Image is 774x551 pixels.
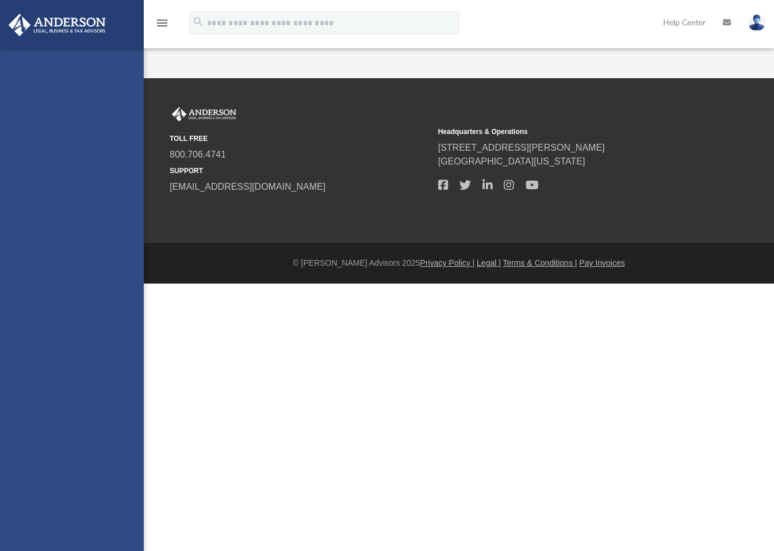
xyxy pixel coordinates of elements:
i: search [192,16,205,28]
a: Pay Invoices [579,258,624,267]
a: 800.706.4741 [170,150,226,159]
a: Privacy Policy | [420,258,475,267]
a: Legal | [477,258,501,267]
img: User Pic [748,14,765,31]
i: menu [155,16,169,30]
a: Terms & Conditions | [503,258,577,267]
a: [EMAIL_ADDRESS][DOMAIN_NAME] [170,182,325,192]
small: SUPPORT [170,166,430,176]
div: © [PERSON_NAME] Advisors 2025 [144,257,774,269]
img: Anderson Advisors Platinum Portal [170,107,239,122]
a: menu [155,22,169,30]
a: [STREET_ADDRESS][PERSON_NAME] [438,143,605,152]
img: Anderson Advisors Platinum Portal [5,14,109,36]
small: TOLL FREE [170,133,430,144]
a: [GEOGRAPHIC_DATA][US_STATE] [438,156,585,166]
small: Headquarters & Operations [438,127,699,137]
